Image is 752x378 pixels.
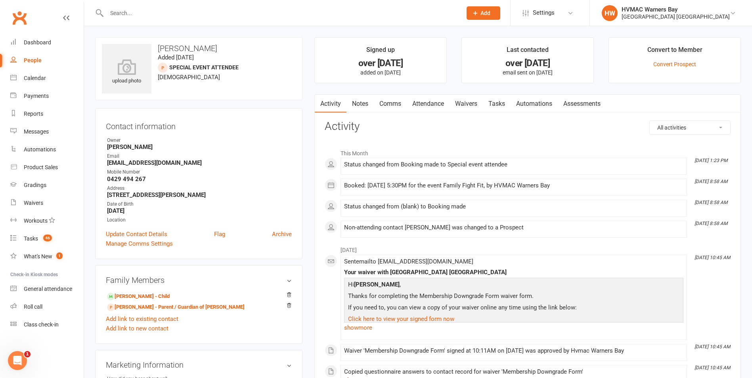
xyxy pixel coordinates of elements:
div: Class check-in [24,321,59,328]
a: Update Contact Details [106,229,167,239]
a: Attendance [407,95,450,113]
h3: [PERSON_NAME] [102,44,296,53]
a: Waivers [10,194,84,212]
strong: [PERSON_NAME] [107,143,292,151]
a: Product Sales [10,158,84,176]
a: Tasks 46 [10,230,84,248]
div: HW [602,5,618,21]
div: Messages [24,128,49,135]
div: Booked: [DATE] 5:30PM for the event Family Fight Fit, by HVMAC Warners Bay [344,182,683,189]
a: Clubworx [10,8,29,28]
div: Address [107,185,292,192]
a: Automations [10,141,84,158]
a: show more [344,322,683,333]
div: [GEOGRAPHIC_DATA] [GEOGRAPHIC_DATA] [622,13,730,20]
i: [DATE] 10:45 AM [695,255,730,260]
a: Calendar [10,69,84,87]
span: [DEMOGRAPHIC_DATA] [158,74,220,81]
strong: [EMAIL_ADDRESS][DOMAIN_NAME] [107,159,292,166]
a: Automations [511,95,558,113]
a: [PERSON_NAME] - Parent / Guardian of [PERSON_NAME] [107,303,245,311]
div: Waivers [24,200,43,206]
div: People [24,57,42,63]
a: People [10,52,84,69]
div: Location [107,216,292,224]
a: Archive [272,229,292,239]
a: Roll call [10,298,84,316]
span: Sent email to [EMAIL_ADDRESS][DOMAIN_NAME] [344,258,473,265]
a: Class kiosk mode [10,316,84,334]
div: Payments [24,93,49,99]
div: Reports [24,111,43,117]
div: General attendance [24,286,72,292]
span: 1 [56,252,63,259]
a: Assessments [558,95,606,113]
strong: 0429 494 267 [107,176,292,183]
a: Manage Comms Settings [106,239,173,248]
strong: [PERSON_NAME] [354,281,400,288]
div: Last contacted [507,45,549,59]
div: Copied questionnaire answers to contact record for waiver 'Membership Downgrade Form' [344,368,683,375]
iframe: Intercom live chat [8,351,27,370]
a: Waivers [450,95,483,113]
a: Add link to existing contact [106,314,178,324]
span: Settings [533,4,555,22]
time: Added [DATE] [158,54,194,61]
a: Payments [10,87,84,105]
p: Hi , [346,280,681,291]
strong: [DATE] [107,207,292,214]
i: [DATE] 10:45 AM [695,365,730,370]
h3: Activity [325,120,731,133]
a: Reports [10,105,84,123]
span: 1 [24,351,31,357]
i: [DATE] 10:45 AM [695,344,730,349]
div: HVMAC Warners Bay [622,6,730,13]
p: added on [DATE] [322,69,439,76]
a: What's New1 [10,248,84,265]
div: Email [107,153,292,160]
div: Date of Birth [107,200,292,208]
a: Notes [346,95,374,113]
h3: Family Members [106,276,292,284]
span: Add [480,10,490,16]
h3: Marketing Information [106,361,292,369]
a: Activity [315,95,346,113]
div: Status changed from Booking made to Special event attendee [344,161,683,168]
a: Comms [374,95,407,113]
div: Product Sales [24,164,58,170]
a: Flag [214,229,225,239]
i: [DATE] 8:58 AM [695,179,727,184]
a: [PERSON_NAME] - Child [107,292,170,301]
i: [DATE] 8:58 AM [695,200,727,205]
a: Gradings [10,176,84,194]
li: This Month [325,145,731,158]
div: Roll call [24,304,42,310]
li: [DATE] [325,242,731,254]
div: Automations [24,146,56,153]
div: Signed up [366,45,395,59]
div: over [DATE] [469,59,586,67]
div: over [DATE] [322,59,439,67]
a: Dashboard [10,34,84,52]
button: Add [467,6,500,20]
div: Workouts [24,218,48,224]
div: Mobile Number [107,168,292,176]
div: Calendar [24,75,46,81]
div: Gradings [24,182,46,188]
div: Status changed from (blank) to Booking made [344,203,683,210]
h3: Contact information [106,119,292,131]
i: [DATE] 8:58 AM [695,221,727,226]
span: Special event attendee [169,64,239,71]
div: Waiver 'Membership Downgrade Form' signed at 10:11AM on [DATE] was approved by Hvmac Warners Bay [344,347,683,354]
span: 46 [43,235,52,241]
p: Thanks for completing the Membership Downgrade Form waiver form. [346,291,681,303]
a: Workouts [10,212,84,230]
div: What's New [24,253,52,260]
a: Tasks [483,95,511,113]
div: Non-attending contact [PERSON_NAME] was changed to a Prospect [344,224,683,231]
div: Owner [107,137,292,144]
div: Convert to Member [647,45,702,59]
p: If you need to, you can view a copy of your waiver online any time using the link below: [346,303,681,314]
a: Messages [10,123,84,141]
a: Convert Prospect [653,61,696,67]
